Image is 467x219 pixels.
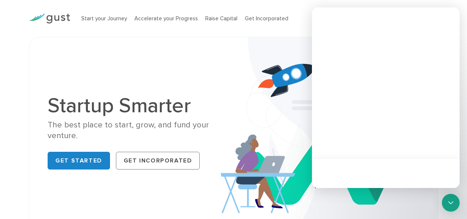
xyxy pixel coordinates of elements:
[134,15,198,22] a: Accelerate your Progress
[81,15,127,22] a: Start your Journey
[29,14,70,24] img: Gust Logo
[442,194,460,212] div: Open Intercom Messenger
[48,120,228,141] div: The best place to start, grow, and fund your venture.
[116,152,200,170] a: Get Incorporated
[205,15,237,22] a: Raise Capital
[245,15,288,22] a: Get Incorporated
[48,152,110,170] a: Get Started
[48,95,228,116] h1: Startup Smarter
